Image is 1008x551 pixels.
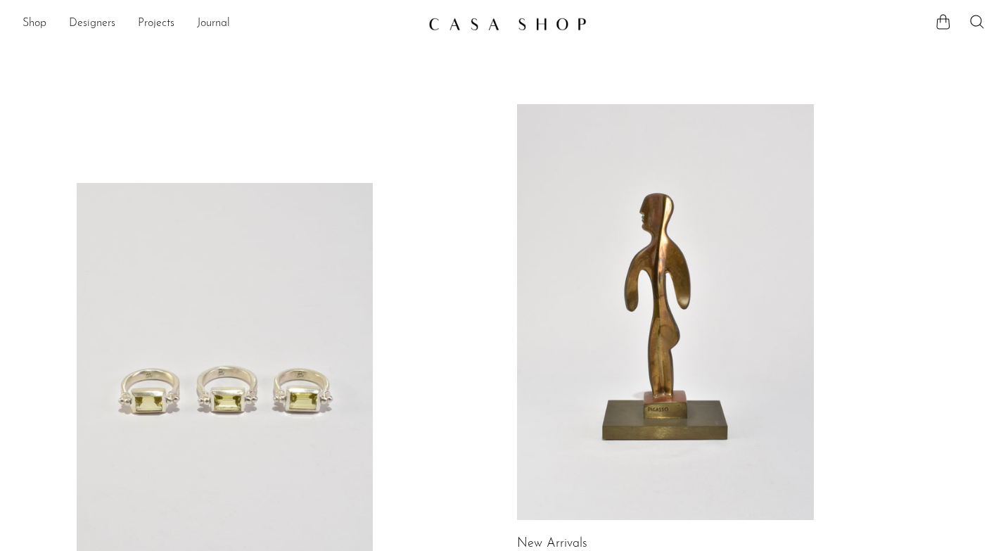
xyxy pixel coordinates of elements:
a: Designers [69,15,115,33]
ul: NEW HEADER MENU [23,12,417,36]
a: Projects [138,15,174,33]
a: Journal [197,15,230,33]
nav: Desktop navigation [23,12,417,36]
a: New Arrivals [517,538,587,550]
a: Shop [23,15,46,33]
